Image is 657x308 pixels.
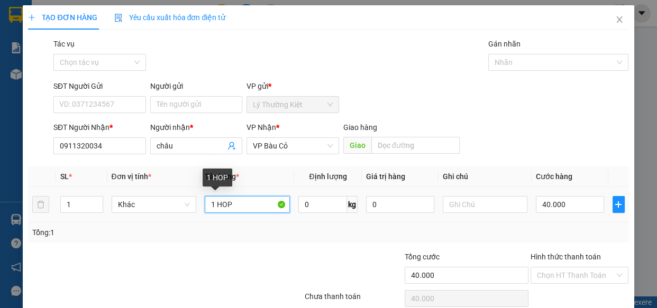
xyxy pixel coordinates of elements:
span: VP Bàu Cỏ [253,138,333,154]
span: plus [613,200,624,209]
div: SĐT Người Nhận [53,122,146,133]
span: close [615,15,624,24]
span: user-add [227,142,236,150]
span: SL [60,172,69,181]
th: Ghi chú [439,166,532,187]
span: plus [28,14,35,21]
span: Lý Thường Kiệt [253,97,333,113]
span: Giao hàng [343,123,377,132]
div: SĐT Người Gửi [53,80,146,92]
label: Hình thức thanh toán [531,253,601,261]
span: Khác [118,197,190,212]
div: Người nhận [150,122,243,133]
span: VP Nhận [247,123,276,132]
span: Yêu cầu xuất hóa đơn điện tử [114,13,226,22]
input: Ghi Chú [443,196,528,213]
span: Đơn vị tính [112,172,151,181]
div: Tổng: 1 [32,227,254,238]
img: icon [114,14,123,22]
div: Người gửi [150,80,243,92]
button: plus [613,196,625,213]
label: Tác vụ [53,40,75,48]
input: 0 [366,196,434,213]
input: Dọc đường [371,137,460,154]
span: Cước hàng [536,172,572,181]
span: kg [347,196,358,213]
label: Gán nhãn [488,40,521,48]
button: Close [605,5,634,35]
button: delete [32,196,49,213]
span: Định lượng [309,172,346,181]
input: VD: Bàn, Ghế [205,196,290,213]
span: Tổng cước [405,253,440,261]
div: VP gửi [247,80,339,92]
div: 1 HOP [203,169,232,186]
span: Giao [343,137,371,154]
span: Giá trị hàng [366,172,405,181]
span: TẠO ĐƠN HÀNG [28,13,97,22]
